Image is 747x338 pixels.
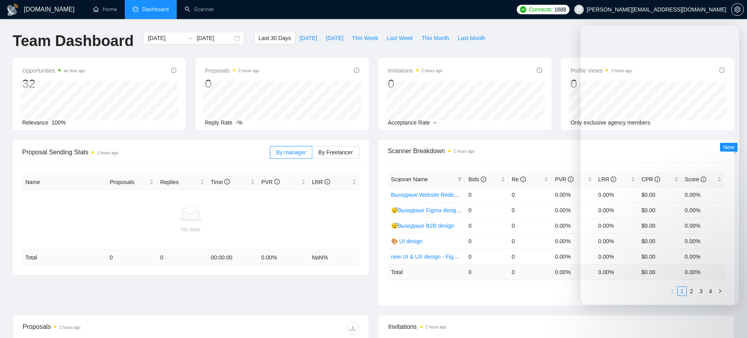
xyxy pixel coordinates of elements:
[576,7,582,12] span: user
[520,6,526,13] img: upwork-logo.png
[481,177,486,182] span: info-circle
[571,76,632,91] div: 0
[520,177,526,182] span: info-circle
[23,322,191,334] div: Proposals
[22,66,85,75] span: Opportunities
[552,218,595,233] td: 0.00%
[468,176,486,182] span: Bids
[187,35,193,41] span: to
[465,233,508,249] td: 0
[388,76,443,91] div: 0
[571,119,651,126] span: Only exclusive agency members
[346,322,359,334] button: download
[205,76,259,91] div: 0
[581,25,739,305] iframe: Intercom live chat
[465,264,508,280] td: 0
[391,223,455,229] a: 😴Выходные B2B design
[552,264,595,280] td: 0.00 %
[382,32,417,44] button: Last Week
[185,6,214,13] a: searchScanner
[205,119,232,126] span: Reply Rate
[388,119,430,126] span: Acceptance Rate
[457,177,462,182] span: filter
[187,35,193,41] span: swap-right
[508,187,552,202] td: 0
[309,250,359,265] td: NaN %
[465,218,508,233] td: 0
[321,32,348,44] button: [DATE]
[97,151,118,155] time: 2 hours ago
[456,173,464,185] span: filter
[64,69,85,73] time: an hour ago
[171,67,176,73] span: info-circle
[552,249,595,264] td: 0.00%
[555,176,573,182] span: PVR
[426,325,447,329] time: 2 hours ago
[205,66,259,75] span: Proposals
[347,325,359,331] span: download
[391,192,486,198] a: Выходные Website Redesign (design)
[22,76,85,91] div: 32
[254,32,295,44] button: Last 30 Days
[417,32,453,44] button: This Month
[107,250,157,265] td: 0
[508,218,552,233] td: 0
[258,250,309,265] td: 0.00 %
[52,119,66,126] span: 100%
[465,249,508,264] td: 0
[731,6,744,13] a: setting
[391,207,466,213] a: 😴Выходные Figma design 5*
[300,34,317,42] span: [DATE]
[391,238,423,244] a: 🎨 UI design
[388,264,466,280] td: Total
[512,176,526,182] span: Re
[552,233,595,249] td: 0.00%
[465,187,508,202] td: 0
[258,34,291,42] span: Last 30 Days
[388,146,725,156] span: Scanner Breakdown
[529,5,552,14] span: Connects:
[148,34,184,42] input: Start date
[160,178,199,186] span: Replies
[93,6,117,13] a: homeHome
[731,3,744,16] button: setting
[22,250,107,265] td: Total
[354,67,359,73] span: info-circle
[312,179,330,185] span: LRR
[508,202,552,218] td: 0
[326,34,343,42] span: [DATE]
[22,175,107,190] th: Name
[537,67,542,73] span: info-circle
[552,202,595,218] td: 0.00%
[318,149,353,156] span: By Freelancer
[142,6,169,13] span: Dashboard
[388,322,725,332] span: Invitations
[465,202,508,218] td: 0
[422,69,443,73] time: 2 hours ago
[197,34,233,42] input: End date
[236,119,243,126] span: -%
[133,6,138,12] span: dashboard
[157,175,208,190] th: Replies
[391,253,483,260] a: new UI & UX design - Figma - shopify
[568,177,573,182] span: info-circle
[224,179,230,184] span: info-circle
[208,250,258,265] td: 00:00:00
[157,250,208,265] td: 0
[433,119,437,126] span: --
[508,233,552,249] td: 0
[295,32,321,44] button: [DATE]
[391,176,428,182] span: Scanner Name
[508,264,552,280] td: 0
[554,5,566,14] span: 1688
[348,32,382,44] button: This Week
[274,179,280,184] span: info-circle
[732,6,743,13] span: setting
[325,179,330,184] span: info-circle
[454,149,475,154] time: 2 hours ago
[261,179,280,185] span: PVR
[22,147,270,157] span: Proposal Sending Stats
[276,149,306,156] span: By manager
[453,32,489,44] button: Last Month
[239,69,260,73] time: 2 hours ago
